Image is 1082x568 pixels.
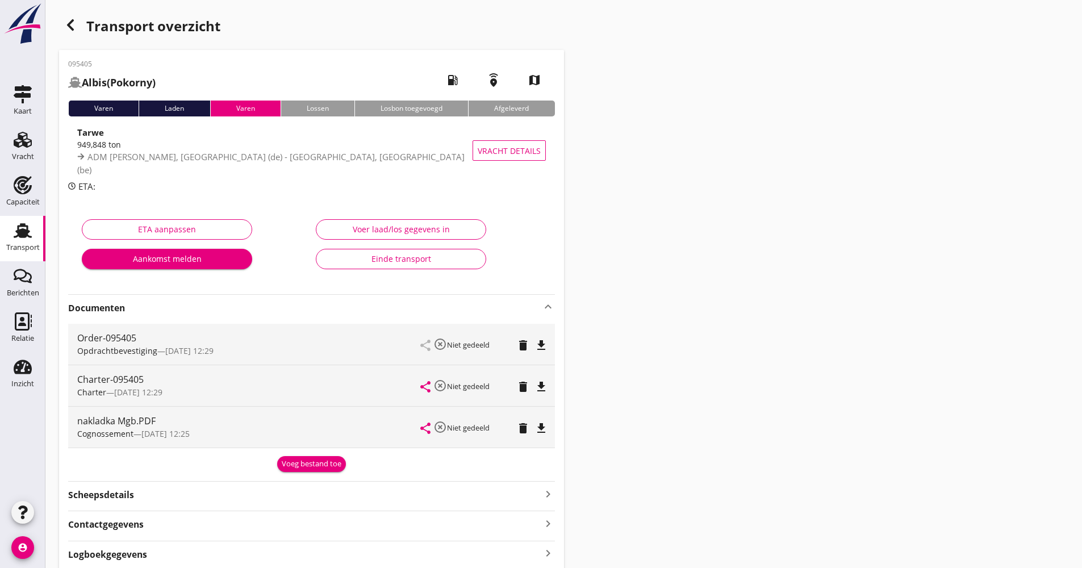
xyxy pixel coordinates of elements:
[534,339,548,352] i: file_download
[139,101,210,116] div: Laden
[68,518,144,531] strong: Contactgegevens
[77,373,421,386] div: Charter-095405
[516,380,530,394] i: delete
[277,456,346,472] button: Voeg bestand toe
[91,253,243,265] div: Aankomst melden
[478,64,509,96] i: emergency_share
[282,458,341,470] div: Voeg bestand toe
[519,64,550,96] i: map
[91,223,243,235] div: ETA aanpassen
[77,428,133,439] span: Cognossement
[541,546,555,561] i: keyboard_arrow_right
[77,414,421,428] div: nakladka Mgb.PDF
[516,421,530,435] i: delete
[82,219,252,240] button: ETA aanpassen
[68,101,139,116] div: Varen
[14,107,32,115] div: Kaart
[316,249,486,269] button: Einde transport
[77,151,465,176] span: ADM [PERSON_NAME], [GEOGRAPHIC_DATA] (de) - [GEOGRAPHIC_DATA], [GEOGRAPHIC_DATA] (be)
[6,198,40,206] div: Capaciteit
[165,345,214,356] span: [DATE] 12:29
[77,345,421,357] div: —
[6,244,40,251] div: Transport
[433,337,447,351] i: highlight_off
[210,101,281,116] div: Varen
[516,339,530,352] i: delete
[77,345,157,356] span: Opdrachtbevestiging
[68,75,156,90] h2: (Pokorny)
[82,76,107,89] strong: Albis
[114,387,162,398] span: [DATE] 12:29
[82,249,252,269] button: Aankomst melden
[2,3,43,45] img: logo-small.a267ee39.svg
[68,126,555,176] a: Tarwe949,848 tonADM [PERSON_NAME], [GEOGRAPHIC_DATA] (de) - [GEOGRAPHIC_DATA], [GEOGRAPHIC_DATA] ...
[447,381,490,391] small: Niet gedeeld
[68,548,147,561] strong: Logboekgegevens
[316,219,486,240] button: Voer laad/los gegevens in
[11,335,34,342] div: Relatie
[68,302,541,315] strong: Documenten
[541,516,555,531] i: keyboard_arrow_right
[77,387,106,398] span: Charter
[419,380,432,394] i: share
[541,486,555,502] i: keyboard_arrow_right
[468,101,554,116] div: Afgeleverd
[68,488,134,502] strong: Scheepsdetails
[77,386,421,398] div: —
[325,223,477,235] div: Voer laad/los gegevens in
[281,101,354,116] div: Lossen
[77,139,474,151] div: 949,848 ton
[77,331,421,345] div: Order-095405
[141,428,190,439] span: [DATE] 12:25
[433,379,447,392] i: highlight_off
[11,380,34,387] div: Inzicht
[12,153,34,160] div: Vracht
[354,101,468,116] div: Losbon toegevoegd
[447,423,490,433] small: Niet gedeeld
[77,428,421,440] div: —
[325,253,477,265] div: Einde transport
[534,421,548,435] i: file_download
[59,14,564,41] div: Transport overzicht
[541,300,555,314] i: keyboard_arrow_up
[7,289,39,296] div: Berichten
[473,140,546,161] button: Vracht details
[447,340,490,350] small: Niet gedeeld
[77,127,104,138] strong: Tarwe
[68,59,156,69] p: 095405
[478,145,541,157] span: Vracht details
[437,64,469,96] i: local_gas_station
[534,380,548,394] i: file_download
[78,181,95,192] span: ETA:
[433,420,447,434] i: highlight_off
[11,536,34,559] i: account_circle
[419,421,432,435] i: share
